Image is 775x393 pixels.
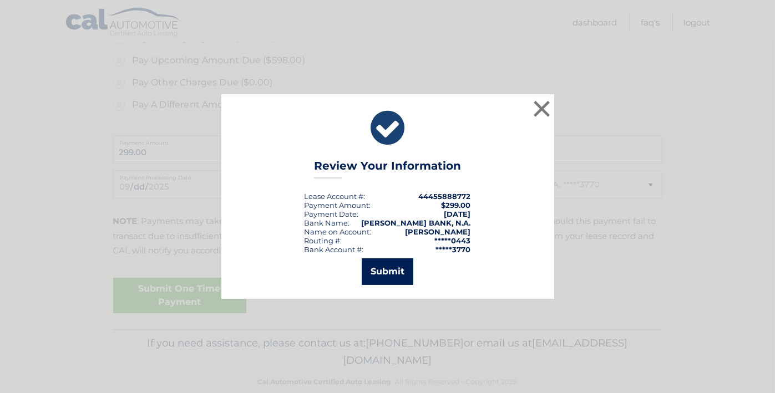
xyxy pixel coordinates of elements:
button: × [531,98,553,120]
div: Payment Amount: [305,201,371,210]
div: Bank Account #: [305,245,364,254]
div: Name on Account: [305,227,372,236]
div: Routing #: [305,236,342,245]
strong: [PERSON_NAME] BANK, N.A. [362,218,471,227]
span: [DATE] [444,210,471,218]
div: : [305,210,359,218]
strong: [PERSON_NAME] [406,227,471,236]
strong: 44455888772 [419,192,471,201]
span: Payment Date [305,210,357,218]
div: Lease Account #: [305,192,366,201]
div: Bank Name: [305,218,350,227]
span: $299.00 [442,201,471,210]
h3: Review Your Information [314,159,461,178]
button: Submit [362,258,413,285]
